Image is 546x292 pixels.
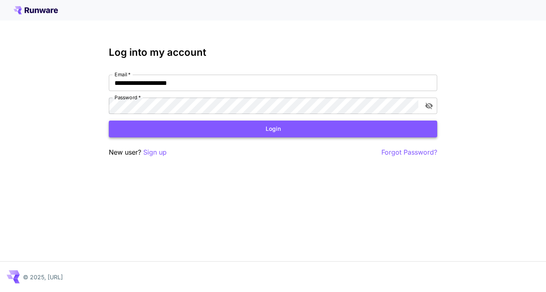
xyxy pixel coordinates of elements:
[23,273,63,281] p: © 2025, [URL]
[115,94,141,101] label: Password
[109,47,437,58] h3: Log into my account
[422,98,436,113] button: toggle password visibility
[143,147,167,157] button: Sign up
[109,121,437,137] button: Login
[381,147,437,157] button: Forgot Password?
[115,71,131,78] label: Email
[109,147,167,157] p: New user?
